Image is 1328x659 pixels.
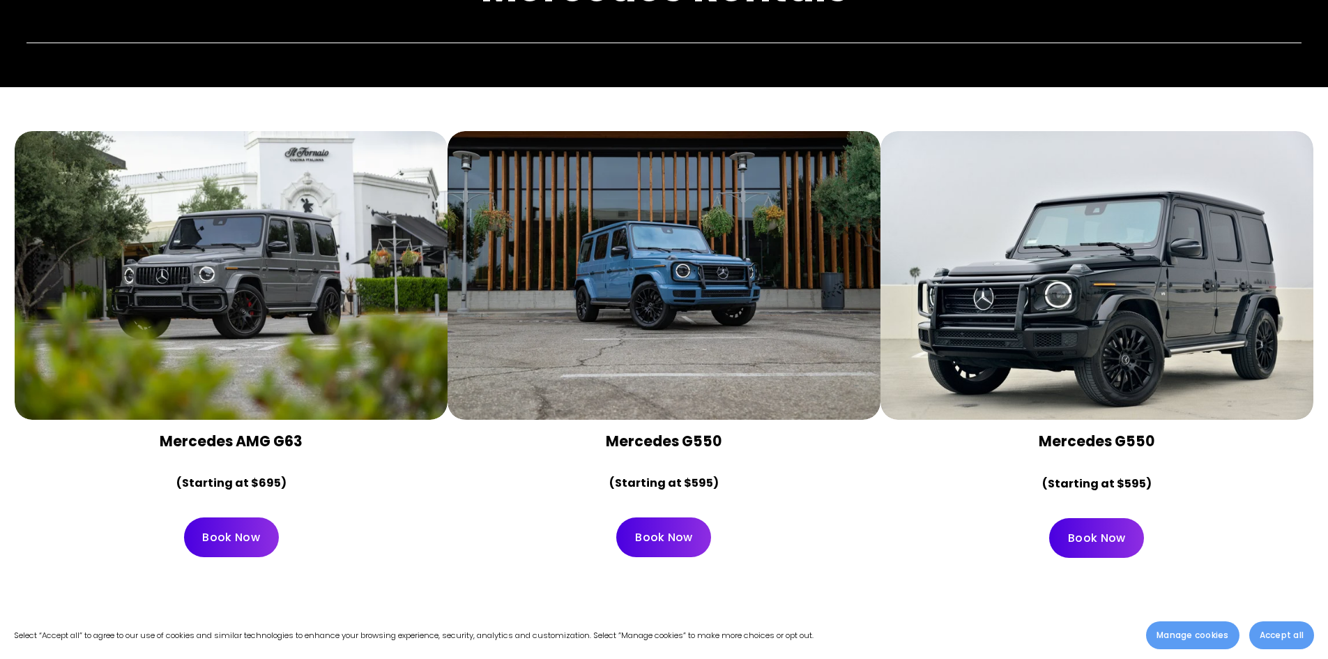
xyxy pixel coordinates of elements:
p: Select “Accept all” to agree to our use of cookies and similar technologies to enhance your brows... [14,628,814,643]
strong: (Starting at $595) [1042,476,1152,492]
button: Accept all [1249,621,1314,649]
button: Manage cookies [1146,621,1239,649]
span: Accept all [1260,629,1304,642]
strong: (Starting at $595) [609,475,719,491]
a: Book Now [616,517,711,557]
strong: Mercedes AMG G63 [160,431,303,451]
strong: (Starting at $695) [176,475,287,491]
strong: Mercedes G550 [1039,431,1155,451]
span: Manage cookies [1157,629,1228,642]
a: Book Now [1049,518,1144,558]
a: Book Now [184,517,279,557]
strong: Mercedes G550 [606,431,722,451]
